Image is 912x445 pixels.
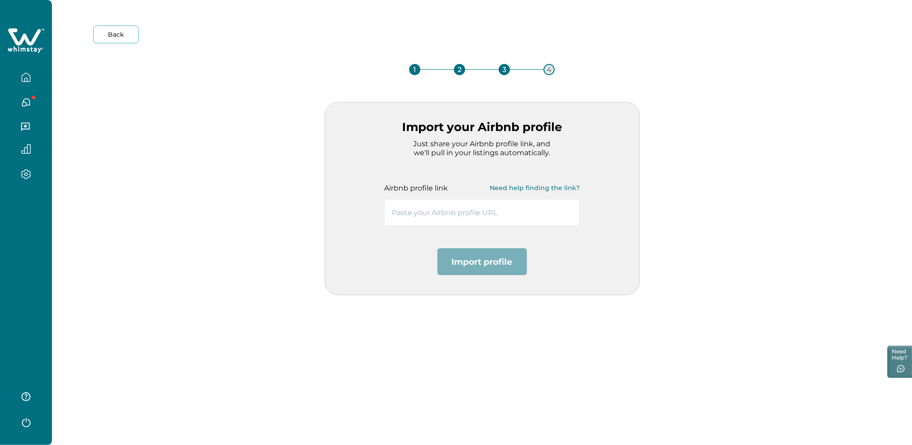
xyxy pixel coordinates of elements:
div: 2 [454,64,465,75]
button: Back [93,25,139,43]
input: Paste your Airbnb profile URL [384,199,580,226]
button: Import profile [437,248,527,275]
p: Airbnb profile link [384,184,448,193]
p: Import your Airbnb profile [325,120,639,134]
p: Just share your Airbnb profile link, and we'll pull in your listings automatically. [407,140,558,157]
div: 1 [409,64,420,75]
div: 4 [544,64,555,75]
div: 3 [499,64,510,75]
button: Need help finding the link? [490,179,580,197]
